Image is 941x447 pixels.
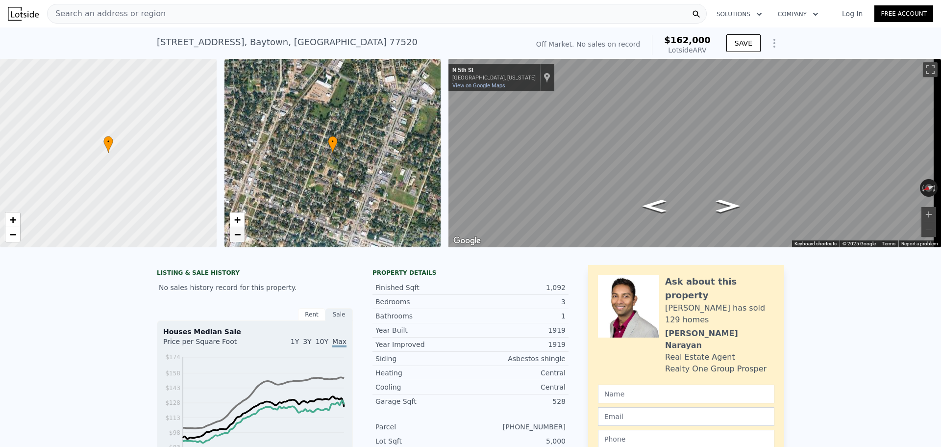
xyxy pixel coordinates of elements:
[375,368,470,378] div: Heating
[470,325,566,335] div: 1919
[165,385,180,392] tspan: $143
[375,396,470,406] div: Garage Sqft
[452,82,505,89] a: View on Google Maps
[375,422,470,432] div: Parcel
[598,385,774,403] input: Name
[709,5,770,23] button: Solutions
[665,351,735,363] div: Real Estate Agent
[770,5,826,23] button: Company
[234,213,240,226] span: +
[470,354,566,364] div: Asbestos shingle
[794,240,837,247] button: Keyboard shortcuts
[598,407,774,426] input: Email
[328,137,338,146] span: •
[103,136,113,153] div: •
[665,363,767,375] div: Realty One Group Prosper
[921,222,936,237] button: Zoom out
[157,269,353,279] div: LISTING & SALE HISTORY
[5,227,20,242] a: Zoom out
[470,382,566,392] div: Central
[544,72,550,83] a: Show location on map
[919,182,939,195] button: Reset the view
[316,338,328,345] span: 10Y
[470,422,566,432] div: [PHONE_NUMBER]
[470,436,566,446] div: 5,000
[452,75,536,81] div: [GEOGRAPHIC_DATA], [US_STATE]
[163,337,255,352] div: Price per Square Foot
[163,327,347,337] div: Houses Median Sale
[664,45,711,55] div: Lotside ARV
[165,370,180,377] tspan: $158
[375,325,470,335] div: Year Built
[451,235,483,247] a: Open this area in Google Maps (opens a new window)
[452,67,536,75] div: N 5th St
[536,39,640,49] div: Off Market. No sales on record
[325,308,353,321] div: Sale
[921,207,936,222] button: Zoom in
[328,136,338,153] div: •
[48,8,166,20] span: Search an address or region
[470,311,566,321] div: 1
[157,279,353,296] div: No sales history record for this property.
[234,228,240,240] span: −
[470,368,566,378] div: Central
[874,5,933,22] a: Free Account
[372,269,569,277] div: Property details
[933,179,938,197] button: Rotate clockwise
[470,297,566,307] div: 3
[375,382,470,392] div: Cooling
[375,340,470,349] div: Year Improved
[451,235,483,247] img: Google
[298,308,325,321] div: Rent
[332,338,347,347] span: Max
[375,283,470,292] div: Finished Sqft
[448,59,941,247] div: Street View
[882,241,895,246] a: Terms
[830,9,874,19] a: Log In
[920,179,925,197] button: Rotate counterclockwise
[8,7,39,21] img: Lotside
[726,34,761,52] button: SAVE
[706,197,750,215] path: Go South, N 5th St
[230,227,245,242] a: Zoom out
[901,241,938,246] a: Report a problem
[230,212,245,227] a: Zoom in
[470,340,566,349] div: 1919
[375,354,470,364] div: Siding
[10,213,16,226] span: +
[470,396,566,406] div: 528
[165,354,180,361] tspan: $174
[157,35,418,49] div: [STREET_ADDRESS] , Baytown , [GEOGRAPHIC_DATA] 77520
[169,429,180,436] tspan: $98
[470,283,566,292] div: 1,092
[291,338,299,345] span: 1Y
[665,302,774,326] div: [PERSON_NAME] has sold 129 homes
[632,197,676,215] path: Go North, N 5th St
[923,62,938,77] button: Toggle fullscreen view
[375,436,470,446] div: Lot Sqft
[165,415,180,421] tspan: $113
[765,33,784,53] button: Show Options
[664,35,711,45] span: $162,000
[165,399,180,406] tspan: $128
[303,338,311,345] span: 3Y
[5,212,20,227] a: Zoom in
[665,275,774,302] div: Ask about this property
[103,137,113,146] span: •
[665,328,774,351] div: [PERSON_NAME] Narayan
[10,228,16,240] span: −
[448,59,941,247] div: Map
[375,297,470,307] div: Bedrooms
[375,311,470,321] div: Bathrooms
[842,241,876,246] span: © 2025 Google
